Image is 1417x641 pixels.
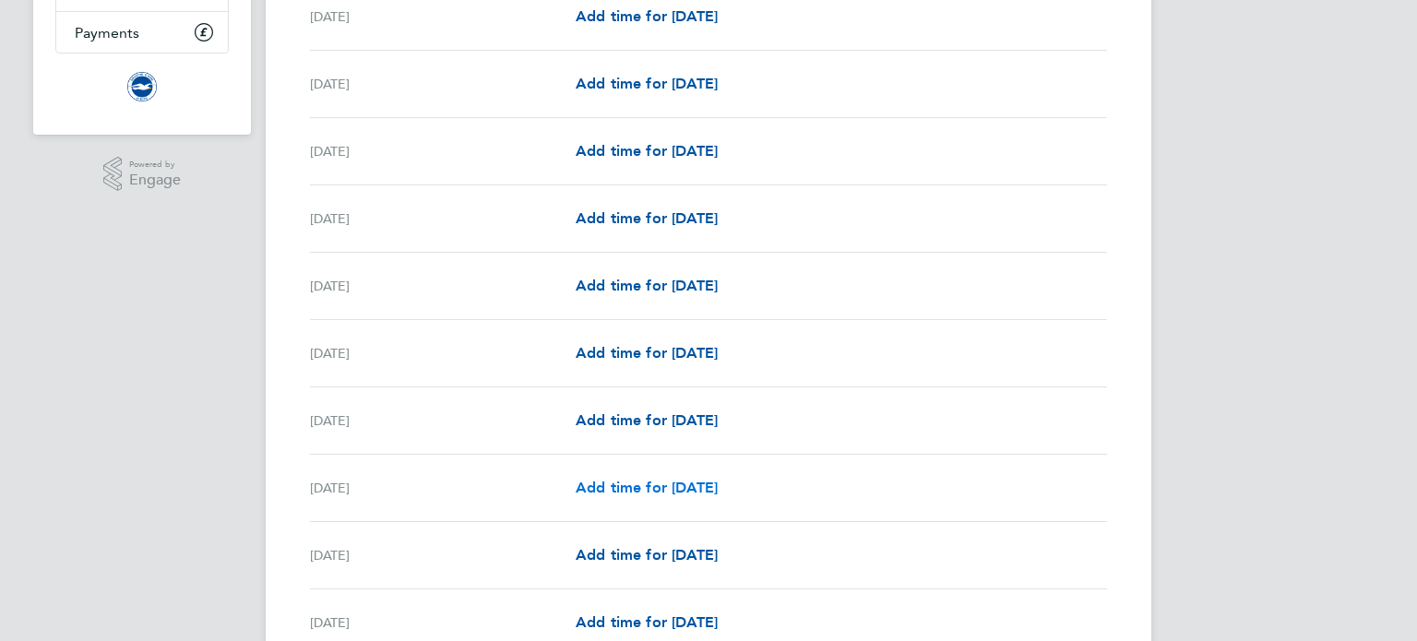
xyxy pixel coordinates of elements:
[576,75,718,92] span: Add time for [DATE]
[310,140,576,162] div: [DATE]
[576,277,718,294] span: Add time for [DATE]
[129,172,181,188] span: Engage
[310,611,576,634] div: [DATE]
[310,6,576,28] div: [DATE]
[310,73,576,95] div: [DATE]
[576,7,718,25] span: Add time for [DATE]
[310,410,576,432] div: [DATE]
[576,342,718,364] a: Add time for [DATE]
[576,479,718,496] span: Add time for [DATE]
[576,410,718,432] a: Add time for [DATE]
[310,208,576,230] div: [DATE]
[576,546,718,564] span: Add time for [DATE]
[127,72,157,101] img: brightonandhovealbion-logo-retina.png
[310,477,576,499] div: [DATE]
[576,142,718,160] span: Add time for [DATE]
[576,6,718,28] a: Add time for [DATE]
[576,208,718,230] a: Add time for [DATE]
[576,477,718,499] a: Add time for [DATE]
[310,342,576,364] div: [DATE]
[576,209,718,227] span: Add time for [DATE]
[129,157,181,172] span: Powered by
[75,24,139,42] span: Payments
[103,157,182,192] a: Powered byEngage
[576,275,718,297] a: Add time for [DATE]
[576,613,718,631] span: Add time for [DATE]
[576,73,718,95] a: Add time for [DATE]
[576,344,718,362] span: Add time for [DATE]
[310,544,576,566] div: [DATE]
[576,611,718,634] a: Add time for [DATE]
[576,544,718,566] a: Add time for [DATE]
[55,72,229,101] a: Go to home page
[576,140,718,162] a: Add time for [DATE]
[576,411,718,429] span: Add time for [DATE]
[56,12,228,53] a: Payments
[310,275,576,297] div: [DATE]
